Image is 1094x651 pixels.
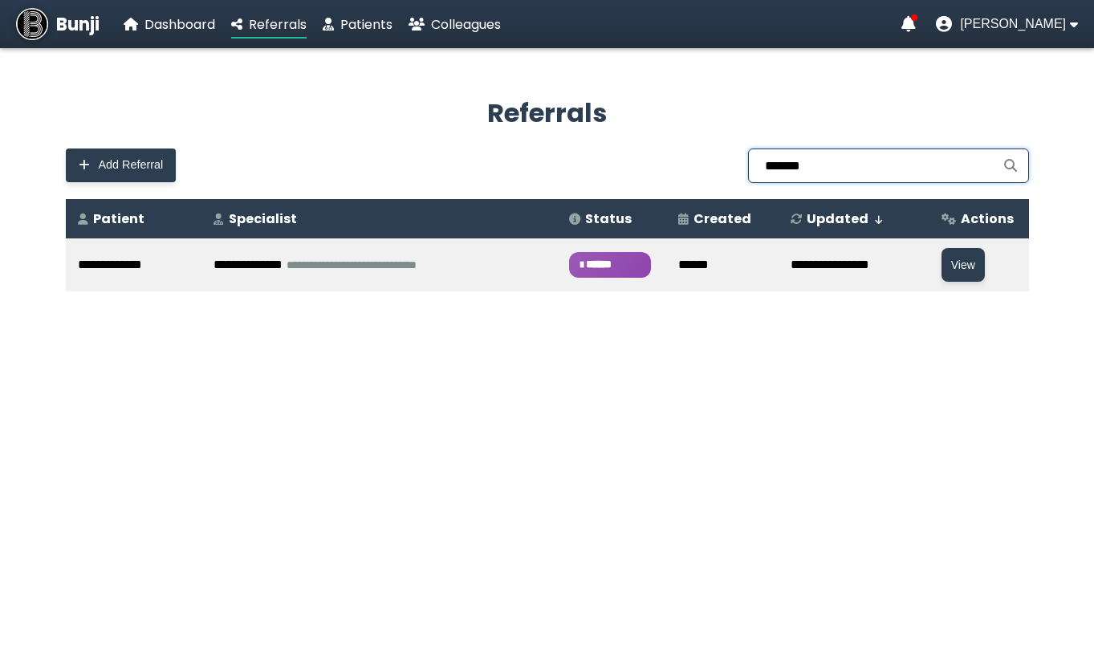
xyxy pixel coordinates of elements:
h2: Referrals [66,94,1029,132]
th: Created [666,199,779,238]
a: Colleagues [409,14,501,35]
th: Updated [779,199,929,238]
span: Dashboard [144,15,215,34]
a: Dashboard [124,14,215,35]
button: User menu [936,16,1078,32]
a: Referrals [231,14,307,35]
span: Patients [340,15,392,34]
img: Bunji Dental Referral Management [16,8,48,40]
a: Notifications [901,16,916,32]
a: Bunji [16,8,100,40]
span: [PERSON_NAME] [960,17,1066,31]
th: Actions [929,199,1029,238]
a: Patients [323,14,392,35]
th: Specialist [201,199,557,238]
span: Referrals [249,15,307,34]
th: Patient [66,199,201,238]
span: Colleagues [431,15,501,34]
span: Add Referral [99,158,164,172]
span: Bunji [56,11,100,38]
button: Add Referral [66,149,177,182]
button: View [941,248,985,282]
th: Status [557,199,666,238]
